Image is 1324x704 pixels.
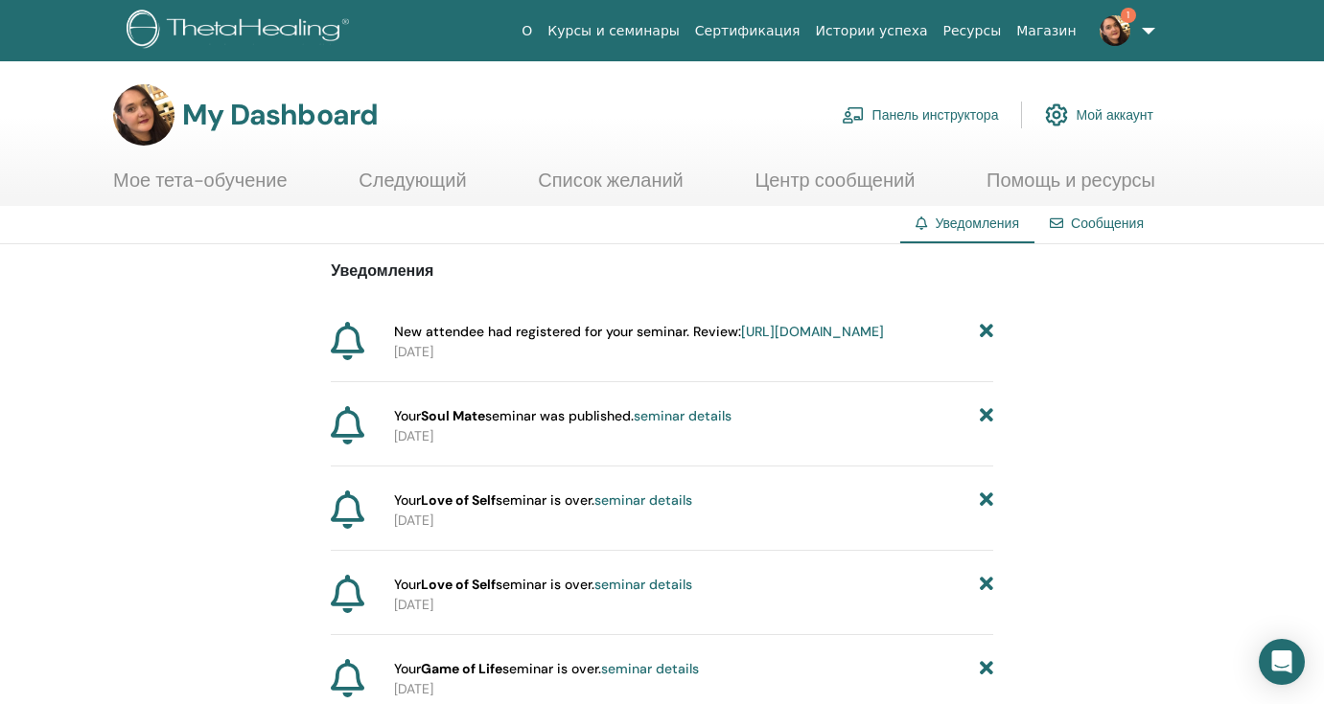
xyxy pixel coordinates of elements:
[394,342,993,362] p: [DATE]
[359,169,466,206] a: Следующий
[394,575,692,595] span: Your seminar is over.
[808,13,936,49] a: Истории успеха
[514,13,540,49] a: О
[394,511,993,531] p: [DATE]
[1121,8,1136,23] span: 1
[394,406,732,426] span: Your seminar was published.
[113,84,174,146] img: default.jpg
[1071,215,1144,232] a: Сообщения
[1259,639,1305,685] div: Open Intercom Messenger
[421,407,485,424] strong: Soul Mate
[1045,99,1068,131] img: cog.svg
[538,169,684,206] a: Список желаний
[842,94,999,136] a: Панель инструктора
[127,10,356,53] img: logo.png
[935,215,1019,232] span: Уведомления
[421,576,496,593] strong: Love of Self
[394,679,993,699] p: [DATE]
[987,169,1155,206] a: Помощь и ресурсы
[755,169,915,206] a: Центр сообщений
[394,322,884,342] span: New attendee had registered for your seminar. Review:
[1100,15,1130,46] img: default.jpg
[842,106,865,124] img: chalkboard-teacher.svg
[741,323,884,340] a: [URL][DOMAIN_NAME]
[394,659,699,679] span: Your seminar is over.
[421,660,502,677] strong: Game of Life
[1045,94,1153,136] a: Мой аккаунт
[540,13,687,49] a: Курсы и семинары
[594,491,692,509] a: seminar details
[601,660,699,677] a: seminar details
[394,426,993,446] p: [DATE]
[394,595,993,615] p: [DATE]
[421,491,496,509] strong: Love of Self
[394,490,692,511] span: Your seminar is over.
[182,98,378,132] h3: My Dashboard
[113,169,288,206] a: Мое тета-обучение
[331,260,993,283] p: Уведомления
[687,13,808,49] a: Сертификация
[1009,13,1083,49] a: Магазин
[634,407,732,424] a: seminar details
[936,13,1010,49] a: Ресурсы
[594,576,692,593] a: seminar details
